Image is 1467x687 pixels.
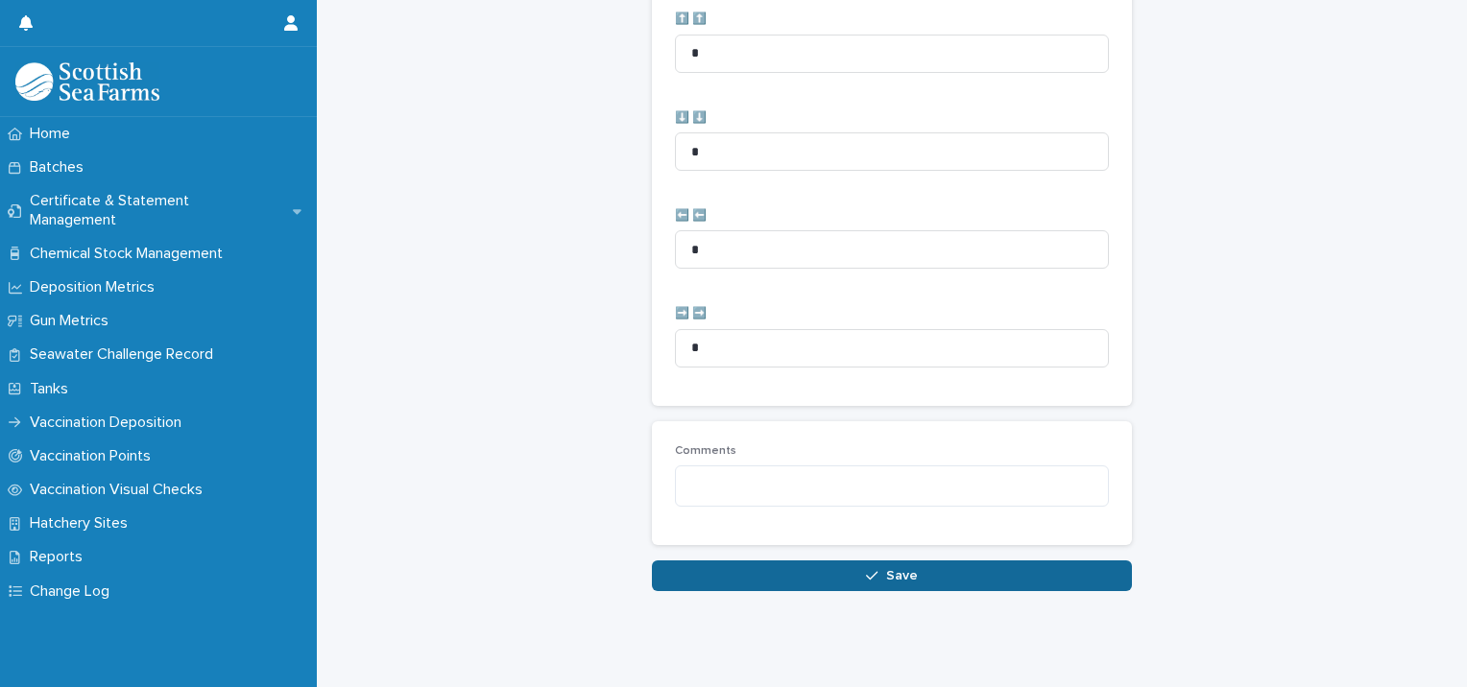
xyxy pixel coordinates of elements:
[22,125,85,143] p: Home
[22,582,125,601] p: Change Log
[22,514,143,533] p: Hatchery Sites
[22,158,99,177] p: Batches
[886,569,918,582] span: Save
[22,414,197,432] p: Vaccination Deposition
[675,308,707,320] span: ➡️ ➡️
[22,278,170,296] p: Deposition Metrics
[675,445,736,457] span: Comments
[15,62,159,101] img: uOABhIYSsOPhGJQdTwEw
[22,345,228,364] p: Seawater Challenge Record
[675,13,707,25] span: ⬆️ ⬆️
[652,560,1132,591] button: Save
[22,380,84,398] p: Tanks
[22,192,293,228] p: Certificate & Statement Management
[675,210,707,222] span: ⬅️ ⬅️
[675,112,707,124] span: ⬇️ ⬇️
[22,447,166,465] p: Vaccination Points
[22,245,238,263] p: Chemical Stock Management
[22,312,124,330] p: Gun Metrics
[22,548,98,566] p: Reports
[22,481,218,499] p: Vaccination Visual Checks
